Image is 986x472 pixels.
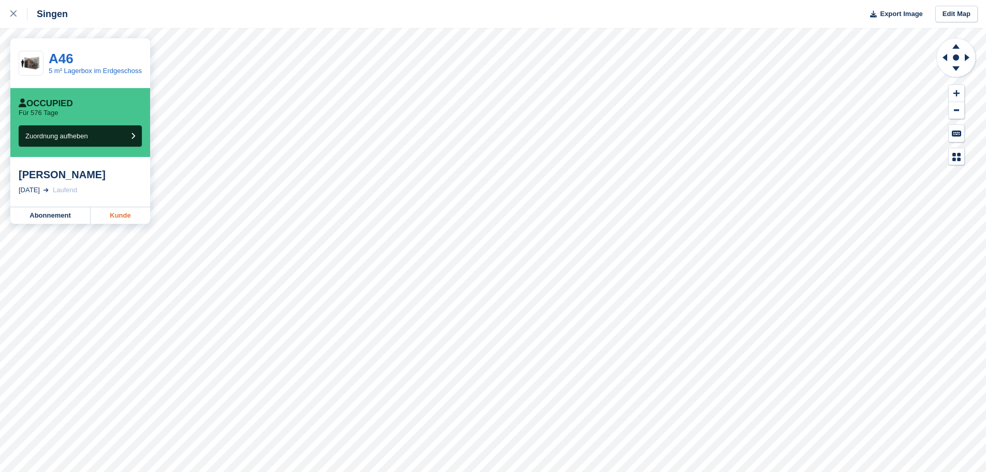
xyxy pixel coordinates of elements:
[864,6,923,23] button: Export Image
[53,185,77,195] div: Laufend
[49,67,142,75] a: 5 m² Lagerbox im Erdgeschoss
[19,109,58,117] p: Für 576 Tage
[19,185,40,195] div: [DATE]
[43,188,49,192] img: arrow-right-light-icn-cde0832a797a2874e46488d9cf13f60e5c3a73dbe684e267c42b8395dfbc2abf.svg
[19,54,43,73] img: 5,6%20qm-unit.jpg
[19,125,142,147] button: Zuordnung aufheben
[949,148,964,165] button: Map Legend
[10,207,91,224] a: Abonnement
[49,51,73,66] a: A46
[880,9,922,19] span: Export Image
[25,132,88,140] span: Zuordnung aufheben
[949,85,964,102] button: Zoom In
[935,6,978,23] a: Edit Map
[949,125,964,142] button: Keyboard Shortcuts
[949,102,964,119] button: Zoom Out
[19,168,142,181] div: [PERSON_NAME]
[27,8,68,20] div: Singen
[91,207,150,224] a: Kunde
[19,98,73,109] div: Occupied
